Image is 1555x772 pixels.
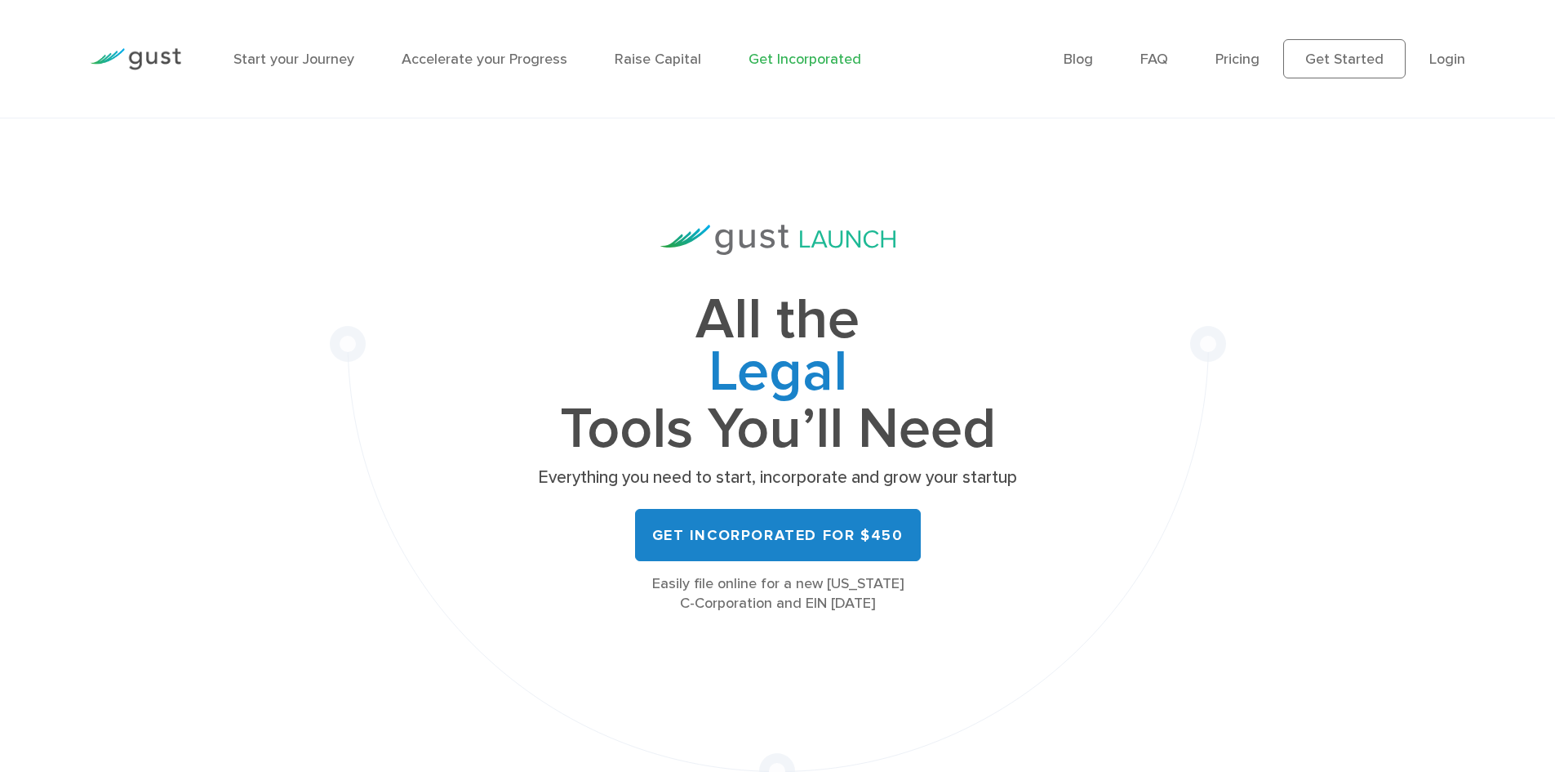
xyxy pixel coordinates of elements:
a: Login [1429,51,1465,68]
img: Gust Logo [90,48,181,70]
a: Get Incorporated [749,51,861,68]
span: Legal [533,346,1023,404]
h1: All the Tools You’ll Need [533,294,1023,455]
a: Get Incorporated for $450 [635,509,921,561]
a: Get Started [1283,39,1406,78]
a: Blog [1064,51,1093,68]
a: Accelerate your Progress [402,51,567,68]
a: FAQ [1140,51,1168,68]
a: Pricing [1215,51,1260,68]
a: Raise Capital [615,51,701,68]
div: Easily file online for a new [US_STATE] C-Corporation and EIN [DATE] [533,574,1023,614]
a: Start your Journey [233,51,354,68]
p: Everything you need to start, incorporate and grow your startup [533,466,1023,489]
img: Gust Launch Logo [660,225,895,255]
